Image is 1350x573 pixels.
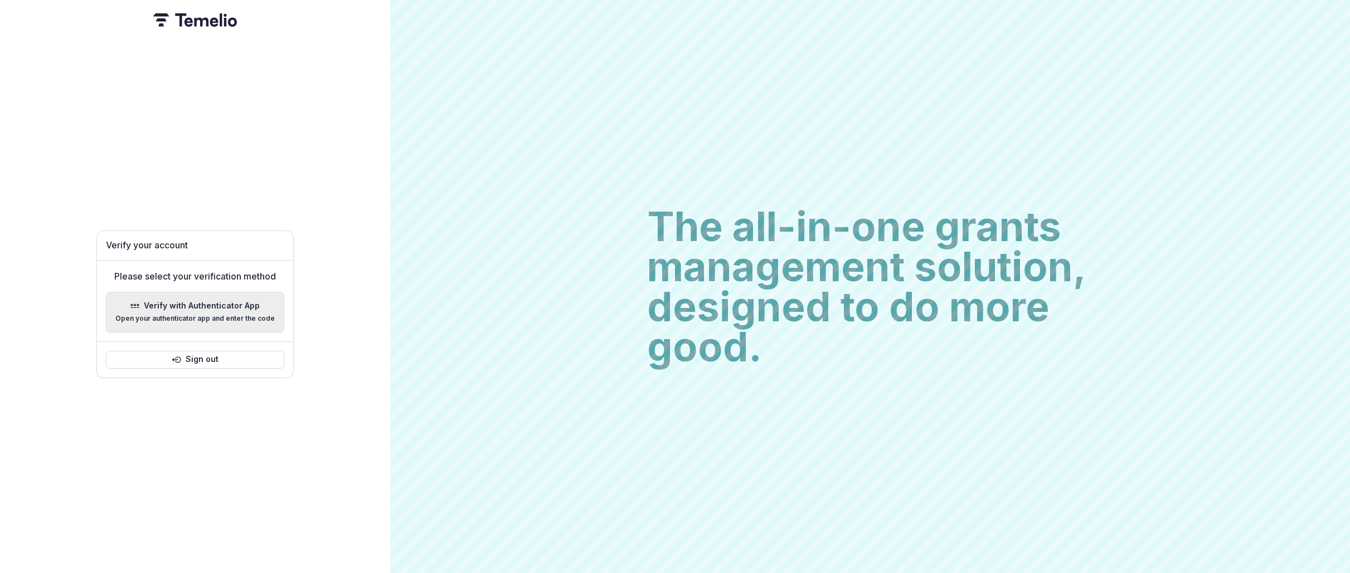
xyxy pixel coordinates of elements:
p: Open your authenticator app and enter the code [115,315,275,322]
button: Verify with Authenticator AppOpen your authenticator app and enter the code [106,292,284,332]
button: Sign out [106,351,284,369]
img: Temelio [153,13,237,27]
p: Verify with Authenticator App [144,301,260,311]
h1: Verify your account [106,240,284,251]
p: Please select your verification method [114,270,276,283]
